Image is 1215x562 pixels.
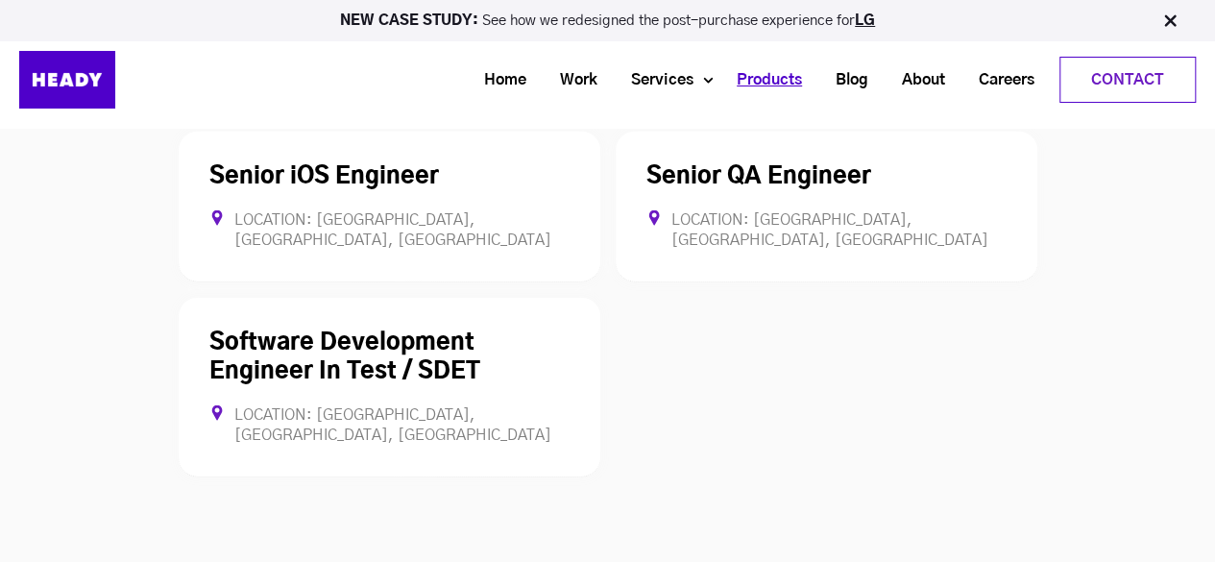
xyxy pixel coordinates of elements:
a: Senior iOS Engineer [209,165,439,188]
a: Contact [1060,58,1195,102]
div: Location: [GEOGRAPHIC_DATA], [GEOGRAPHIC_DATA], [GEOGRAPHIC_DATA] [209,405,570,446]
p: See how we redesigned the post-purchase experience for [9,13,1206,28]
a: LG [855,13,875,28]
img: Heady_Logo_Web-01 (1) [19,51,115,109]
a: Senior QA Engineer [646,165,871,188]
div: Navigation Menu [163,57,1196,103]
a: About [878,62,955,98]
img: Close Bar [1160,12,1179,31]
a: Careers [955,62,1044,98]
a: Products [713,62,812,98]
a: Blog [812,62,878,98]
a: Work [536,62,607,98]
a: Services [607,62,703,98]
div: Location: [GEOGRAPHIC_DATA], [GEOGRAPHIC_DATA], [GEOGRAPHIC_DATA] [646,210,1007,251]
strong: NEW CASE STUDY: [340,13,482,28]
div: Location: [GEOGRAPHIC_DATA], [GEOGRAPHIC_DATA], [GEOGRAPHIC_DATA] [209,210,570,251]
a: Home [460,62,536,98]
a: Software Development Engineer In Test / SDET [209,331,480,383]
